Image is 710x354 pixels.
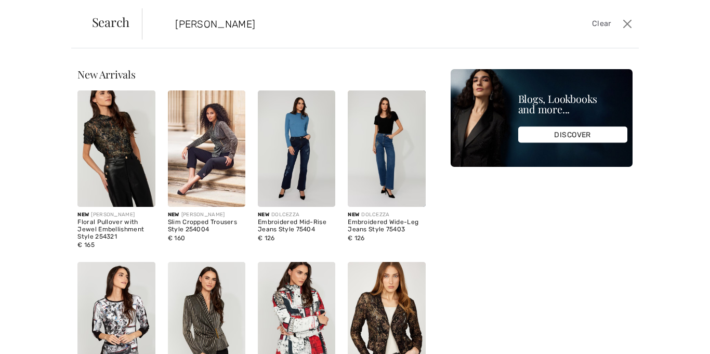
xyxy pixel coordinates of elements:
span: New [168,212,179,218]
div: Floral Pullover with Jewel Embellishment Style 254321 [77,219,155,240]
div: [PERSON_NAME] [168,211,245,219]
img: Slim Cropped Trousers Style 254004. Black [168,90,245,207]
span: New Arrivals [77,67,135,81]
span: Clear [592,18,611,30]
span: € 165 [77,241,95,248]
input: TYPE TO SEARCH [167,8,506,40]
span: New [77,212,89,218]
span: Chat [22,7,44,17]
span: € 126 [258,234,275,242]
div: DOLCEZZA [258,211,335,219]
img: Embroidered Mid-Rise Jeans Style 75404. As sample [258,90,335,207]
div: [PERSON_NAME] [77,211,155,219]
span: € 160 [168,234,186,242]
div: Slim Cropped Trousers Style 254004 [168,219,245,233]
div: Embroidered Wide-Leg Jeans Style 75403 [348,219,425,233]
div: Embroidered Mid-Rise Jeans Style 75404 [258,219,335,233]
img: Floral Pullover with Jewel Embellishment Style 254321. Copper/Black [77,90,155,207]
span: New [258,212,269,218]
button: Close [620,16,635,32]
span: Search [92,16,130,28]
span: € 126 [348,234,365,242]
div: Blogs, Lookbooks and more... [518,94,627,114]
div: DOLCEZZA [348,211,425,219]
span: New [348,212,359,218]
div: DISCOVER [518,127,627,143]
img: Embroidered Wide-Leg Jeans Style 75403. As sample [348,90,425,207]
img: Blogs, Lookbooks and more... [451,69,633,167]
